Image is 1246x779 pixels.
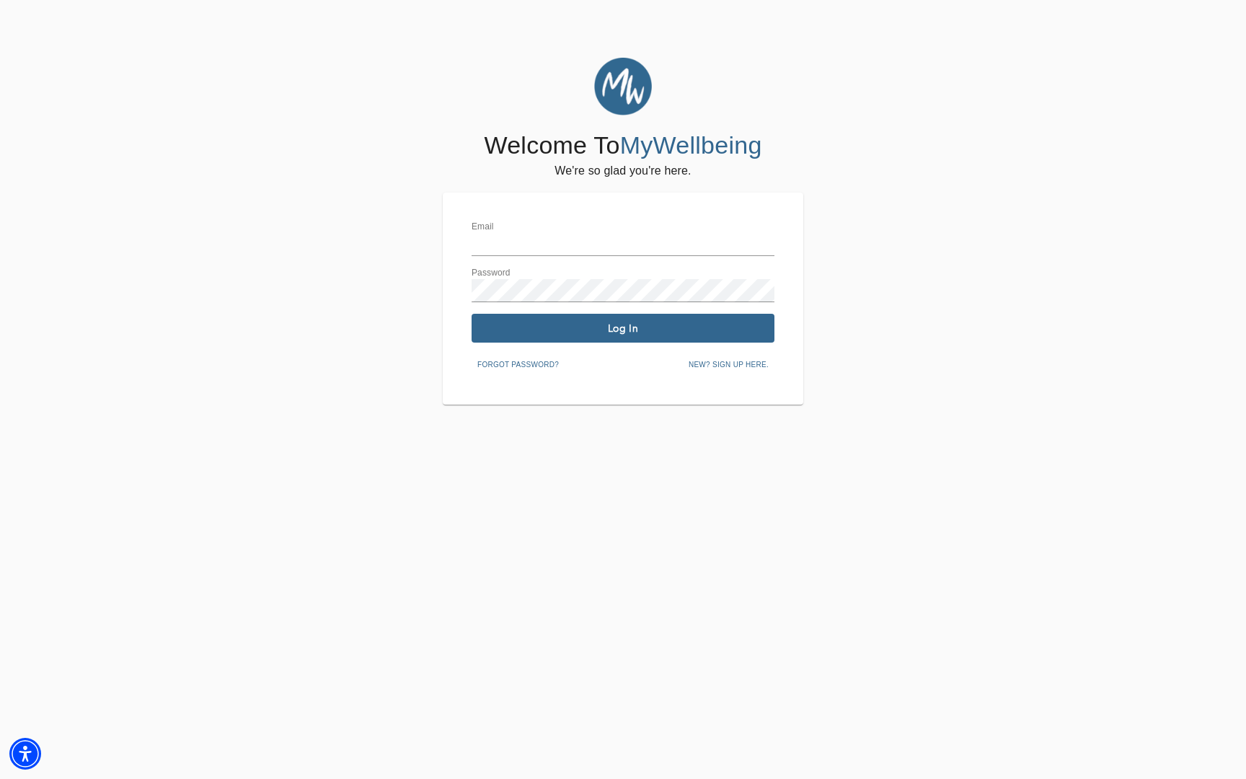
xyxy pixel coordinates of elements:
span: New? Sign up here. [689,358,769,371]
span: MyWellbeing [620,131,762,159]
label: Email [472,223,494,232]
div: Accessibility Menu [9,738,41,770]
h6: We're so glad you're here. [554,161,691,181]
label: Password [472,269,511,278]
button: Log In [472,314,774,343]
button: New? Sign up here. [683,354,774,376]
a: Forgot password? [472,358,565,369]
span: Forgot password? [477,358,559,371]
span: Log In [477,322,769,335]
img: MyWellbeing [594,58,652,115]
h4: Welcome To [484,131,761,161]
button: Forgot password? [472,354,565,376]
